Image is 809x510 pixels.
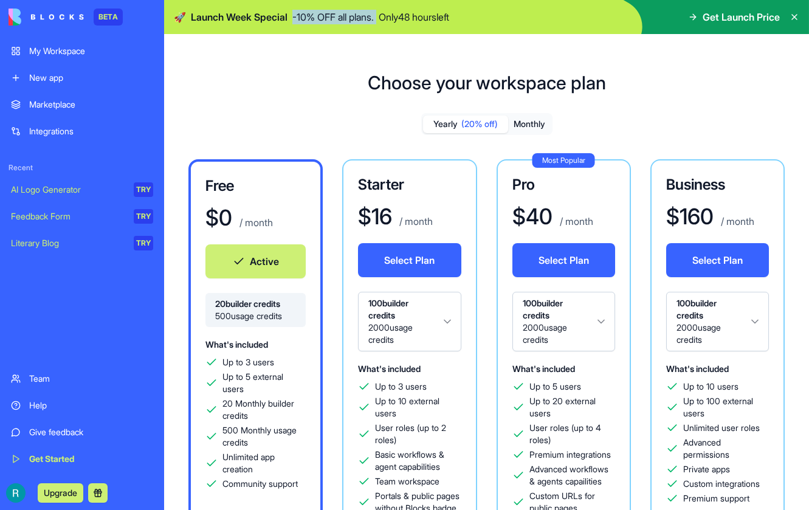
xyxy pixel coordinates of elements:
[38,486,83,498] a: Upgrade
[461,118,498,130] span: (20% off)
[4,66,160,90] a: New app
[29,125,153,137] div: Integrations
[683,381,738,393] span: Up to 10 users
[683,463,730,475] span: Private apps
[4,420,160,444] a: Give feedback
[666,204,714,229] h1: $ 160
[6,483,26,503] img: ACg8ocJKzMhLkAJ_x413dl9SEeyw7q9BXawbrX3xunlJwYJZ5cdRGQ=s96-c
[4,393,160,418] a: Help
[379,10,449,24] p: Only 48 hours left
[29,98,153,111] div: Marketplace
[4,177,160,202] a: AI Logo GeneratorTRY
[4,92,160,117] a: Marketplace
[215,310,296,322] span: 500 usage credits
[94,9,123,26] div: BETA
[222,356,274,368] span: Up to 3 users
[512,204,553,229] h1: $ 40
[529,449,611,461] span: Premium integrations
[29,72,153,84] div: New app
[423,115,508,133] button: Yearly
[529,381,581,393] span: Up to 5 users
[29,426,153,438] div: Give feedback
[4,119,160,143] a: Integrations
[512,364,575,374] span: What's included
[703,10,780,24] span: Get Launch Price
[222,451,306,475] span: Unlimited app creation
[205,176,306,196] h3: Free
[205,339,268,350] span: What's included
[375,395,461,419] span: Up to 10 external users
[529,422,615,446] span: User roles (up to 4 roles)
[397,214,433,229] p: / month
[375,449,461,473] span: Basic workflows & agent capabilities
[4,231,160,255] a: Literary BlogTRY
[683,436,769,461] span: Advanced permissions
[237,215,273,230] p: / month
[529,463,615,488] span: Advanced workflows & agents capailities
[191,10,287,24] span: Launch Week Special
[29,399,153,412] div: Help
[9,9,123,26] a: BETA
[11,184,125,196] div: AI Logo Generator
[512,243,615,277] button: Select Plan
[222,398,306,422] span: 20 Monthly builder credits
[532,153,595,168] div: Most Popular
[11,237,125,249] div: Literary Blog
[29,45,153,57] div: My Workspace
[174,10,186,24] span: 🚀
[666,243,769,277] button: Select Plan
[508,115,551,133] button: Monthly
[375,381,427,393] span: Up to 3 users
[557,214,593,229] p: / month
[4,367,160,391] a: Team
[683,395,769,419] span: Up to 100 external users
[666,364,729,374] span: What's included
[29,453,153,465] div: Get Started
[29,373,153,385] div: Team
[134,209,153,224] div: TRY
[11,210,125,222] div: Feedback Form
[683,422,760,434] span: Unlimited user roles
[205,205,232,230] h1: $ 0
[358,175,461,195] h3: Starter
[368,72,606,94] h1: Choose your workspace plan
[4,39,160,63] a: My Workspace
[358,204,392,229] h1: $ 16
[222,424,306,449] span: 500 Monthly usage credits
[683,478,760,490] span: Custom integrations
[222,478,298,490] span: Community support
[375,475,439,488] span: Team workspace
[512,175,615,195] h3: Pro
[215,298,296,310] span: 20 builder credits
[292,10,374,24] p: - 10 % OFF all plans.
[529,395,615,419] span: Up to 20 external users
[4,447,160,471] a: Get Started
[4,204,160,229] a: Feedback FormTRY
[358,364,421,374] span: What's included
[134,182,153,197] div: TRY
[375,422,461,446] span: User roles (up to 2 roles)
[718,214,754,229] p: / month
[683,492,749,505] span: Premium support
[666,175,769,195] h3: Business
[38,483,83,503] button: Upgrade
[358,243,461,277] button: Select Plan
[4,163,160,173] span: Recent
[9,9,84,26] img: logo
[222,371,306,395] span: Up to 5 external users
[205,244,306,278] button: Active
[134,236,153,250] div: TRY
